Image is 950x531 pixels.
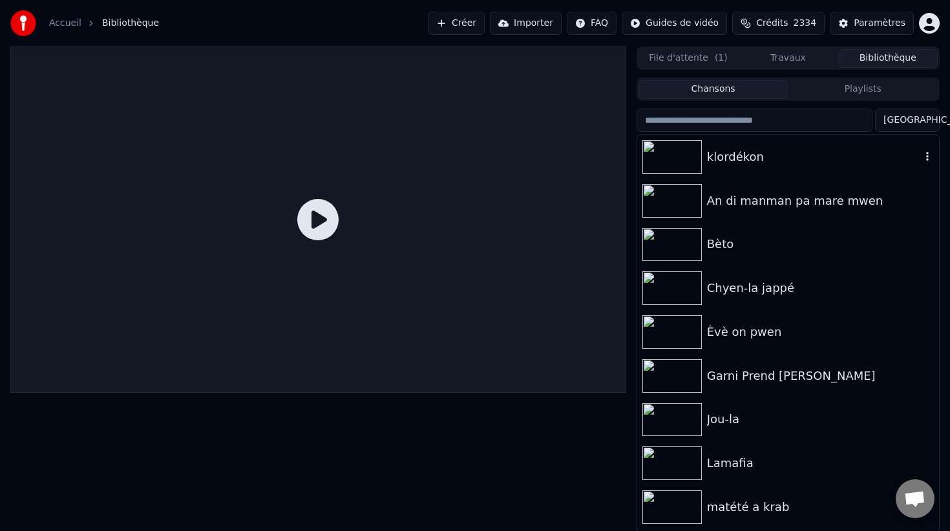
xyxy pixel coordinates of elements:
button: Créer [428,12,485,35]
span: ( 1 ) [715,52,728,65]
div: klordékon [707,148,921,166]
div: Lamafia [707,454,934,472]
button: Crédits2334 [732,12,825,35]
span: 2334 [794,17,817,30]
button: Paramètres [830,12,914,35]
button: Chansons [639,80,788,99]
div: Chyen-la jappé [707,279,934,297]
a: Ouvrir le chat [896,479,934,518]
div: Jou-la [707,410,934,428]
span: Crédits [756,17,788,30]
div: Paramètres [854,17,905,30]
div: Garni Prend [PERSON_NAME] [707,367,934,385]
div: matété a krab [707,498,934,516]
button: File d'attente [639,49,738,68]
div: Bèto [707,235,934,253]
button: Playlists [788,80,938,99]
button: Guides de vidéo [622,12,727,35]
img: youka [10,10,36,36]
nav: breadcrumb [49,17,159,30]
a: Accueil [49,17,81,30]
button: Importer [490,12,562,35]
span: Bibliothèque [102,17,159,30]
button: Bibliothèque [838,49,938,68]
div: An di manman pa mare mwen [707,192,934,210]
button: Travaux [738,49,838,68]
button: FAQ [567,12,617,35]
div: Èvè on pwen [707,323,934,341]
